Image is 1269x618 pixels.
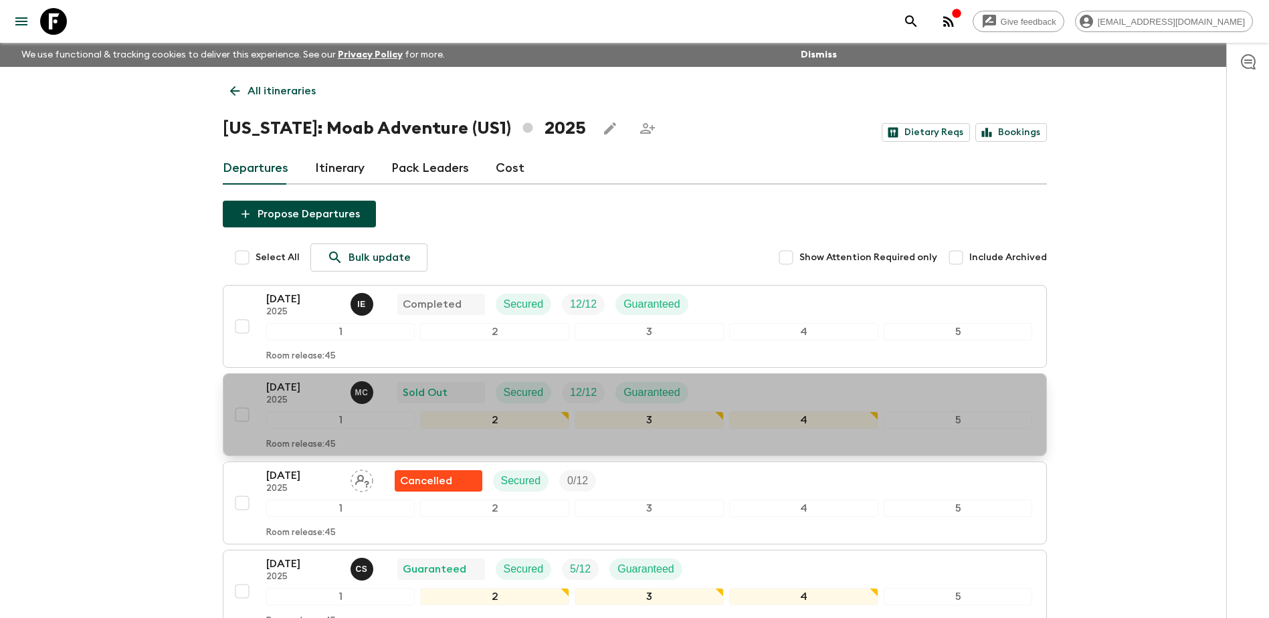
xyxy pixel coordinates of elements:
span: Megan Chinworth [351,385,376,396]
p: 0 / 12 [567,473,588,489]
p: Cancelled [400,473,452,489]
p: Secured [504,561,544,577]
div: 2 [420,588,569,605]
p: 12 / 12 [570,385,597,401]
p: Room release: 45 [266,528,336,538]
div: 5 [884,500,1033,517]
a: Itinerary [315,152,365,185]
p: 2025 [266,307,340,318]
p: Guaranteed [617,561,674,577]
button: search adventures [898,8,924,35]
p: Room release: 45 [266,439,336,450]
span: [EMAIL_ADDRESS][DOMAIN_NAME] [1090,17,1252,27]
div: [EMAIL_ADDRESS][DOMAIN_NAME] [1075,11,1253,32]
div: Trip Fill [562,382,605,403]
div: 2 [420,500,569,517]
span: Share this itinerary [634,115,661,142]
a: Departures [223,152,288,185]
h1: [US_STATE]: Moab Adventure (US1) 2025 [223,115,586,142]
div: 1 [266,588,415,605]
span: Issam El-Hadri [351,297,376,308]
button: [DATE]2025Assign pack leaderFlash Pack cancellationSecuredTrip Fill12345Room release:45 [223,461,1047,544]
div: 4 [729,323,878,340]
div: 1 [266,411,415,429]
p: 12 / 12 [570,296,597,312]
div: Trip Fill [559,470,596,492]
p: Guaranteed [623,385,680,401]
button: Dismiss [797,45,840,64]
div: Trip Fill [562,558,599,580]
div: 3 [575,588,724,605]
a: Bulk update [310,243,427,272]
a: Give feedback [973,11,1064,32]
a: Pack Leaders [391,152,469,185]
button: Edit this itinerary [597,115,623,142]
p: Room release: 45 [266,351,336,362]
p: All itineraries [248,83,316,99]
p: Secured [504,385,544,401]
button: menu [8,8,35,35]
div: Trip Fill [562,294,605,315]
p: [DATE] [266,379,340,395]
a: Privacy Policy [338,50,403,60]
a: Bookings [975,123,1047,142]
div: Secured [496,382,552,403]
p: M C [355,387,369,398]
p: Sold Out [403,385,448,401]
p: C S [356,564,368,575]
div: 3 [575,323,724,340]
div: 1 [266,323,415,340]
p: Guaranteed [403,561,466,577]
div: Flash Pack cancellation [395,470,482,492]
p: Secured [501,473,541,489]
div: 3 [575,411,724,429]
div: Secured [493,470,549,492]
a: Dietary Reqs [882,123,970,142]
span: Charlie Santiago [351,562,376,573]
div: 4 [729,588,878,605]
p: Secured [504,296,544,312]
p: [DATE] [266,556,340,572]
p: 2025 [266,484,340,494]
div: Secured [496,558,552,580]
div: 1 [266,500,415,517]
a: All itineraries [223,78,323,104]
div: 2 [420,323,569,340]
div: 2 [420,411,569,429]
div: 5 [884,411,1033,429]
span: Give feedback [993,17,1064,27]
span: Show Attention Required only [799,251,937,264]
p: Guaranteed [623,296,680,312]
span: Include Archived [969,251,1047,264]
div: 3 [575,500,724,517]
span: Assign pack leader [351,474,373,484]
p: 5 / 12 [570,561,591,577]
p: [DATE] [266,291,340,307]
div: 5 [884,323,1033,340]
p: 2025 [266,572,340,583]
p: Bulk update [349,249,411,266]
p: Completed [403,296,462,312]
button: [DATE]2025Issam El-HadriCompletedSecuredTrip FillGuaranteed12345Room release:45 [223,285,1047,368]
button: MC [351,381,376,404]
div: 5 [884,588,1033,605]
a: Cost [496,152,524,185]
div: 4 [729,411,878,429]
button: CS [351,558,376,581]
span: Select All [256,251,300,264]
button: [DATE]2025Megan ChinworthSold OutSecuredTrip FillGuaranteed12345Room release:45 [223,373,1047,456]
p: 2025 [266,395,340,406]
div: Secured [496,294,552,315]
div: 4 [729,500,878,517]
p: We use functional & tracking cookies to deliver this experience. See our for more. [16,43,450,67]
button: Propose Departures [223,201,376,227]
p: [DATE] [266,468,340,484]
